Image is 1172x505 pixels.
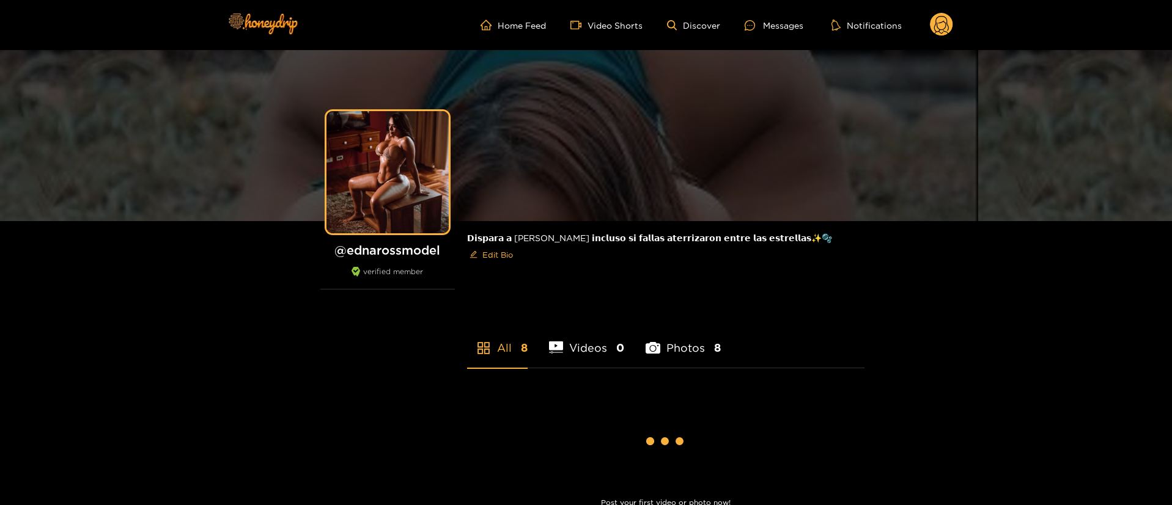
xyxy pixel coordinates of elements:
div: 𝗗𝗶𝘀𝗽𝗮𝗿𝗮 𝗮 [PERSON_NAME] 𝗶𝗻𝗰𝗹𝘂𝘀𝗼 𝘀𝗶 𝗳𝗮𝗹𝗹𝗮𝘀 𝗮𝘁𝗲𝗿𝗿𝗶𝘇𝗮𝗿𝗼𝗻 𝗲𝗻𝘁𝗿𝗲 𝗹𝗮𝘀 𝗲𝘀𝘁𝗿𝗲𝗹𝗹𝗮𝘀✨🫧 [467,221,864,274]
button: editEdit Bio [467,245,515,264]
li: Photos [646,313,721,368]
span: 0 [616,340,624,355]
a: Video Shorts [570,20,643,31]
span: appstore [476,341,491,355]
span: edit [470,250,477,260]
div: Messages [745,18,803,32]
div: verified member [320,267,455,289]
li: Videos [549,313,625,368]
span: 8 [521,340,528,355]
a: Home Feed [481,20,546,31]
span: video-camera [570,20,588,31]
li: All [467,313,528,368]
a: Discover [667,20,720,31]
span: home [481,20,498,31]
button: Notifications [828,19,905,31]
span: Edit Bio [482,249,513,261]
span: 8 [714,340,721,355]
h1: @ ednarossmodel [320,242,455,258]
